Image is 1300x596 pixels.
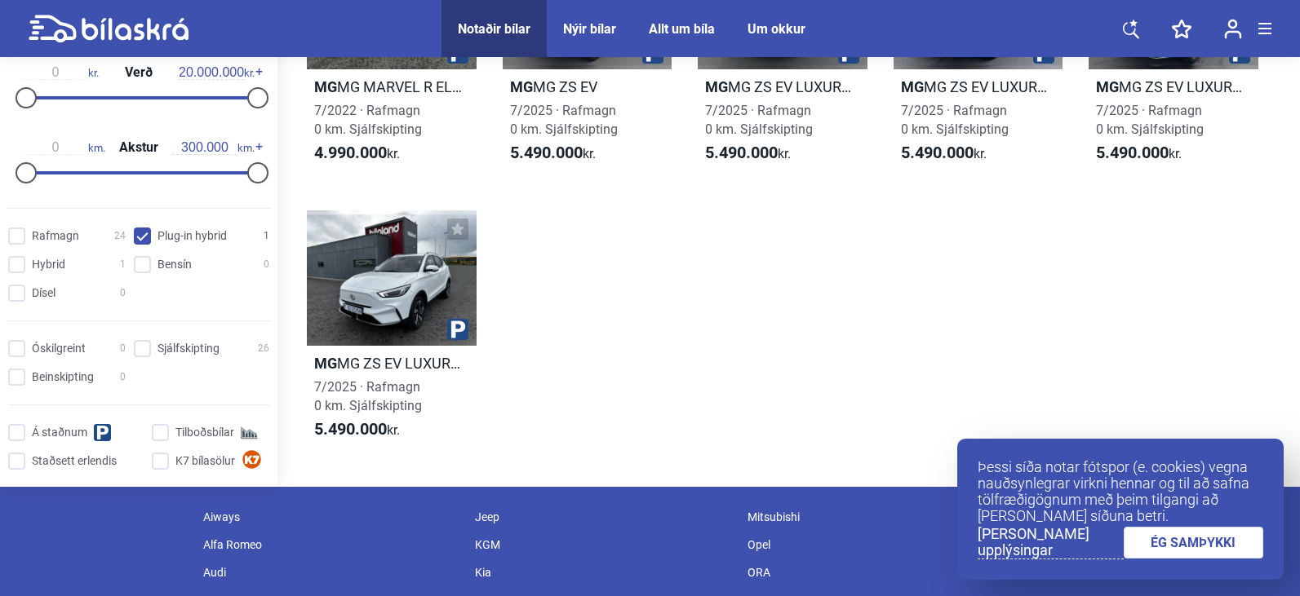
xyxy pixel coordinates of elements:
[1096,143,1182,163] span: kr.
[307,354,477,373] h2: MG ZS EV LUXURY 72KWH
[120,256,126,273] span: 1
[32,453,117,470] span: Staðsett erlendis
[120,369,126,386] span: 0
[739,503,1012,531] div: Mitsubishi
[32,340,86,357] span: Óskilgreint
[978,459,1263,524] p: Þessi síða notar fótspor (e. cookies) vegna nauðsynlegrar virkni hennar og til að safna tölfræðig...
[32,256,65,273] span: Hybrid
[179,65,255,80] span: kr.
[705,143,791,163] span: kr.
[314,379,422,413] span: 7/2025 · Rafmagn 0 km. Sjálfskipting
[158,340,220,357] span: Sjálfskipting
[739,531,1012,558] div: Opel
[314,103,422,137] span: 7/2022 · Rafmagn 0 km. Sjálfskipting
[901,143,974,162] b: 5.490.000
[175,424,234,441] span: Tilboðsbílar
[510,143,583,162] b: 5.490.000
[1124,527,1264,558] a: ÉG SAMÞYKKI
[1096,143,1169,162] b: 5.490.000
[978,526,1124,559] a: [PERSON_NAME] upplýsingar
[195,558,468,586] div: Audi
[1089,77,1258,96] h2: MG ZS EV LUXURY 72KWH
[158,227,227,245] span: Plug-in hybrid
[195,503,468,531] div: Aiways
[120,285,126,302] span: 0
[467,531,739,558] div: KGM
[748,21,805,37] a: Um okkur
[314,419,387,439] b: 5.490.000
[175,453,235,470] span: K7 bílasölur
[649,21,715,37] a: Allt um bíla
[563,21,616,37] a: Nýir bílar
[901,103,1009,137] span: 7/2025 · Rafmagn 0 km. Sjálfskipting
[705,103,813,137] span: 7/2025 · Rafmagn 0 km. Sjálfskipting
[698,77,867,96] h2: MG ZS EV LUXURY 72KWH
[314,143,400,163] span: kr.
[264,256,269,273] span: 0
[314,355,337,372] b: Mg
[510,78,533,95] b: Mg
[894,77,1063,96] h2: MG ZS EV LUXURY 72KWH
[121,66,157,79] span: Verð
[307,77,477,96] h2: MG MARVEL R ELECTRIC
[120,340,126,357] span: 0
[114,227,126,245] span: 24
[1096,78,1119,95] b: Mg
[467,558,739,586] div: Kia
[510,143,596,163] span: kr.
[458,21,530,37] a: Notaðir bílar
[1096,103,1204,137] span: 7/2025 · Rafmagn 0 km. Sjálfskipting
[32,424,87,441] span: Á staðnum
[115,141,162,154] span: Akstur
[195,531,468,558] div: Alfa Romeo
[705,143,778,162] b: 5.490.000
[23,65,99,80] span: kr.
[314,78,337,95] b: Mg
[510,103,618,137] span: 7/2025 · Rafmagn 0 km. Sjálfskipting
[32,227,79,245] span: Rafmagn
[258,340,269,357] span: 26
[32,285,55,302] span: Dísel
[447,319,468,340] img: parking.png
[307,210,477,454] a: MgMG ZS EV LUXURY 72KWH7/2025 · Rafmagn0 km. Sjálfskipting5.490.000kr.
[705,78,728,95] b: Mg
[901,78,924,95] b: Mg
[901,143,987,163] span: kr.
[314,420,400,439] span: kr.
[158,256,192,273] span: Bensín
[739,558,1012,586] div: ORA
[1224,19,1242,39] img: user-login.svg
[503,77,672,96] h2: MG ZS EV
[172,140,255,155] span: km.
[467,503,739,531] div: Jeep
[264,227,269,245] span: 1
[314,143,387,162] b: 4.990.000
[23,140,105,155] span: km.
[32,369,94,386] span: Beinskipting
